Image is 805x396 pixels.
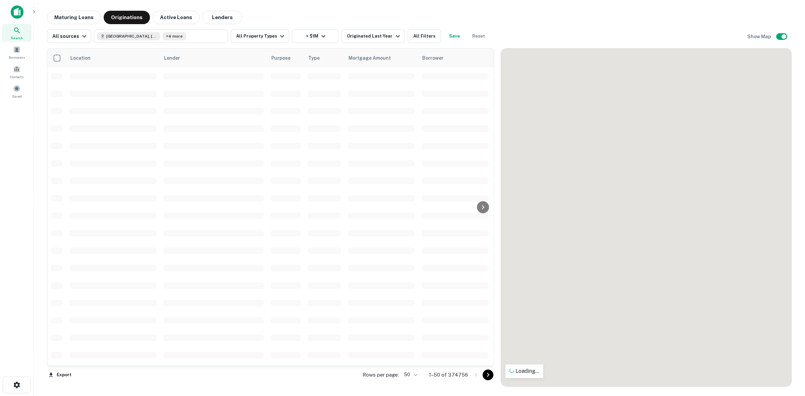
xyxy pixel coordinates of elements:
[9,55,25,60] span: Borrowers
[66,49,160,67] th: Location
[202,11,243,24] button: Lenders
[408,30,441,43] button: All Filters
[304,49,344,67] th: Type
[509,367,539,375] p: Loading...
[166,33,183,39] span: +4 more
[2,24,32,42] a: Search
[11,35,23,41] span: Search
[422,54,443,62] span: Borrower
[344,49,418,67] th: Mortgage Amount
[106,33,157,39] span: [GEOGRAPHIC_DATA], [GEOGRAPHIC_DATA], [GEOGRAPHIC_DATA]
[231,30,289,43] button: All Property Types
[267,49,304,67] th: Purpose
[12,94,22,99] span: Saved
[363,371,399,379] p: Rows per page:
[468,30,489,43] button: Reset
[271,54,299,62] span: Purpose
[747,33,772,40] h6: Show Map
[11,5,23,19] img: capitalize-icon.png
[501,49,791,386] div: 0 0
[2,43,32,61] a: Borrowers
[10,74,23,79] span: Contacts
[418,49,492,67] th: Borrower
[347,32,401,40] div: Originated Last Year
[341,30,405,43] button: Originated Last Year
[164,54,180,62] span: Lender
[308,54,320,62] span: Type
[70,54,99,62] span: Location
[47,11,101,24] button: Maturing Loans
[292,30,339,43] button: > $1M
[104,11,150,24] button: Originations
[94,30,228,43] button: [GEOGRAPHIC_DATA], [GEOGRAPHIC_DATA], [GEOGRAPHIC_DATA]+4 more
[771,321,805,353] iframe: Chat Widget
[47,30,91,43] button: All sources
[160,49,267,67] th: Lender
[348,54,399,62] span: Mortgage Amount
[47,370,73,380] button: Export
[52,32,88,40] div: All sources
[444,30,465,43] button: Save your search to get updates of matches that match your search criteria.
[483,370,493,380] button: Go to next page
[2,63,32,81] a: Contacts
[153,11,200,24] button: Active Loans
[429,371,468,379] p: 1–50 of 374756
[401,370,418,380] div: 50
[2,82,32,100] a: Saved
